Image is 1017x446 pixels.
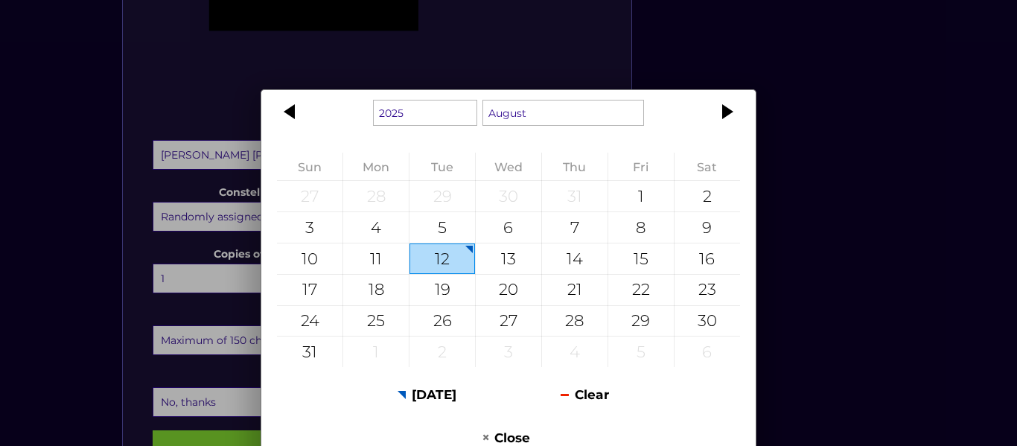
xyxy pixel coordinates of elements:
div: 30 August 2025 [675,306,740,337]
div: 5 August 2025 [409,212,475,243]
div: 18 August 2025 [343,275,409,305]
div: 1 August 2025 [608,181,674,211]
div: 27 July 2025 [277,181,342,211]
div: 16 August 2025 [675,243,740,274]
th: Tuesday [409,153,476,181]
div: 3 September 2025 [476,337,541,367]
div: 19 August 2025 [409,275,475,305]
th: Monday [343,153,409,181]
div: 22 August 2025 [608,275,674,305]
div: 4 August 2025 [343,212,409,243]
div: 14 August 2025 [542,243,608,274]
div: 6 August 2025 [476,212,541,243]
div: 23 August 2025 [675,275,740,305]
div: 12 August 2025 [409,243,475,274]
div: 20 August 2025 [476,275,541,305]
div: 4 September 2025 [542,337,608,367]
select: Select a year [373,100,477,126]
div: 29 July 2025 [409,181,475,211]
div: 24 August 2025 [277,306,342,337]
div: 1 September 2025 [343,337,409,367]
th: Saturday [674,153,740,181]
div: 13 August 2025 [476,243,541,274]
select: Select a month [482,100,645,126]
div: 26 August 2025 [409,306,475,337]
div: 7 August 2025 [542,212,608,243]
div: 27 August 2025 [476,306,541,337]
div: 28 July 2025 [343,181,409,211]
div: 2 August 2025 [675,181,740,211]
div: 17 August 2025 [277,275,342,305]
div: 5 September 2025 [608,337,674,367]
div: 21 August 2025 [542,275,608,305]
div: 11 August 2025 [343,243,409,274]
div: 15 August 2025 [608,243,674,274]
div: 9 August 2025 [675,212,740,243]
th: Wednesday [476,153,542,181]
div: 30 July 2025 [476,181,541,211]
button: [DATE] [351,379,503,410]
button: Clear [508,379,661,410]
div: 28 August 2025 [542,306,608,337]
div: 2 September 2025 [409,337,475,367]
th: Sunday [277,153,342,181]
div: 25 August 2025 [343,306,409,337]
div: 3 August 2025 [277,212,342,243]
th: Friday [608,153,674,181]
th: Thursday [541,153,608,181]
div: 10 August 2025 [277,243,342,274]
div: 8 August 2025 [608,212,674,243]
div: 6 September 2025 [675,337,740,367]
div: 31 July 2025 [542,181,608,211]
div: 31 August 2025 [277,337,342,367]
div: 29 August 2025 [608,306,674,337]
